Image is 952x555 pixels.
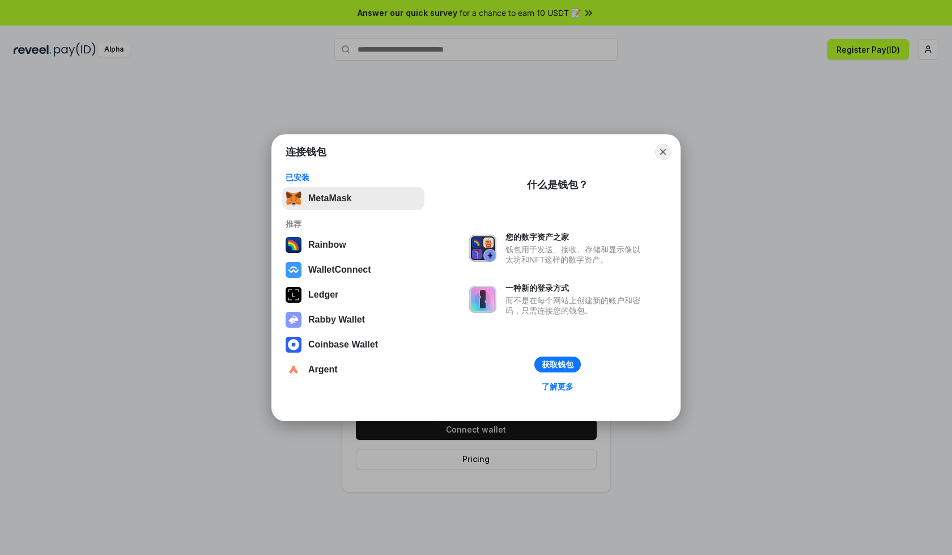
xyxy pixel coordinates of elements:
[282,333,424,356] button: Coinbase Wallet
[542,359,573,370] div: 获取钱包
[286,237,301,253] img: svg+xml,%3Csvg%20width%3D%22120%22%20height%3D%22120%22%20viewBox%3D%220%200%20120%20120%22%20fil...
[469,235,496,262] img: svg+xml,%3Csvg%20xmlns%3D%22http%3A%2F%2Fwww.w3.org%2F2000%2Fsvg%22%20fill%3D%22none%22%20viewBox...
[282,283,424,306] button: Ledger
[655,144,671,160] button: Close
[505,283,646,293] div: 一种新的登录方式
[542,382,573,392] div: 了解更多
[286,362,301,378] img: svg+xml,%3Csvg%20width%3D%2228%22%20height%3D%2228%22%20viewBox%3D%220%200%2028%2028%22%20fill%3D...
[286,337,301,353] img: svg+xml,%3Csvg%20width%3D%2228%22%20height%3D%2228%22%20viewBox%3D%220%200%2028%2028%22%20fill%3D...
[308,265,371,275] div: WalletConnect
[527,178,588,192] div: 什么是钱包？
[282,358,424,381] button: Argent
[505,244,646,265] div: 钱包用于发送、接收、存储和显示像以太坊和NFT这样的数字资产。
[282,308,424,331] button: Rabby Wallet
[308,365,338,375] div: Argent
[282,259,424,281] button: WalletConnect
[308,193,351,204] div: MetaMask
[286,219,421,229] div: 推荐
[286,262,301,278] img: svg+xml,%3Csvg%20width%3D%2228%22%20height%3D%2228%22%20viewBox%3D%220%200%2028%2028%22%20fill%3D...
[469,286,496,313] img: svg+xml,%3Csvg%20xmlns%3D%22http%3A%2F%2Fwww.w3.org%2F2000%2Fsvg%22%20fill%3D%22none%22%20viewBox...
[286,172,421,183] div: 已安装
[535,379,580,394] a: 了解更多
[308,290,338,300] div: Ledger
[534,357,581,372] button: 获取钱包
[505,295,646,316] div: 而不是在每个网站上创建新的账户和密码，只需连接您的钱包。
[505,232,646,242] div: 您的数字资产之家
[286,190,301,206] img: svg+xml,%3Csvg%20fill%3D%22none%22%20height%3D%2233%22%20viewBox%3D%220%200%2035%2033%22%20width%...
[308,340,378,350] div: Coinbase Wallet
[308,315,365,325] div: Rabby Wallet
[282,187,424,210] button: MetaMask
[308,240,346,250] div: Rainbow
[286,312,301,328] img: svg+xml,%3Csvg%20xmlns%3D%22http%3A%2F%2Fwww.w3.org%2F2000%2Fsvg%22%20fill%3D%22none%22%20viewBox...
[286,145,326,159] h1: 连接钱包
[286,287,301,303] img: svg+xml,%3Csvg%20xmlns%3D%22http%3A%2F%2Fwww.w3.org%2F2000%2Fsvg%22%20width%3D%2228%22%20height%3...
[282,234,424,256] button: Rainbow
